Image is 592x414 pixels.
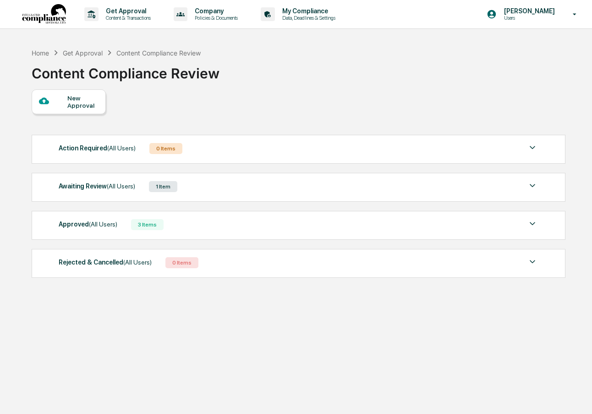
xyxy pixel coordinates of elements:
div: 3 Items [131,219,164,230]
div: 1 Item [149,181,177,192]
div: Get Approval [63,49,103,57]
div: 0 Items [149,143,182,154]
div: Action Required [59,142,136,154]
p: Policies & Documents [187,15,242,21]
p: Data, Deadlines & Settings [275,15,340,21]
span: (All Users) [107,182,135,190]
div: Content Compliance Review [116,49,201,57]
span: (All Users) [89,221,117,228]
div: Approved [59,218,117,230]
div: Content Compliance Review [32,58,219,82]
div: Home [32,49,49,57]
p: My Compliance [275,7,340,15]
img: caret [527,256,538,267]
div: 0 Items [165,257,198,268]
span: (All Users) [107,144,136,152]
img: caret [527,142,538,153]
p: Users [497,15,559,21]
div: New Approval [67,94,98,109]
div: Awaiting Review [59,180,135,192]
img: logo [22,4,66,25]
img: caret [527,180,538,191]
p: Company [187,7,242,15]
p: Content & Transactions [99,15,155,21]
img: caret [527,218,538,229]
p: Get Approval [99,7,155,15]
p: [PERSON_NAME] [497,7,559,15]
div: Rejected & Cancelled [59,256,152,268]
iframe: Open customer support [563,384,587,408]
span: (All Users) [123,259,152,266]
